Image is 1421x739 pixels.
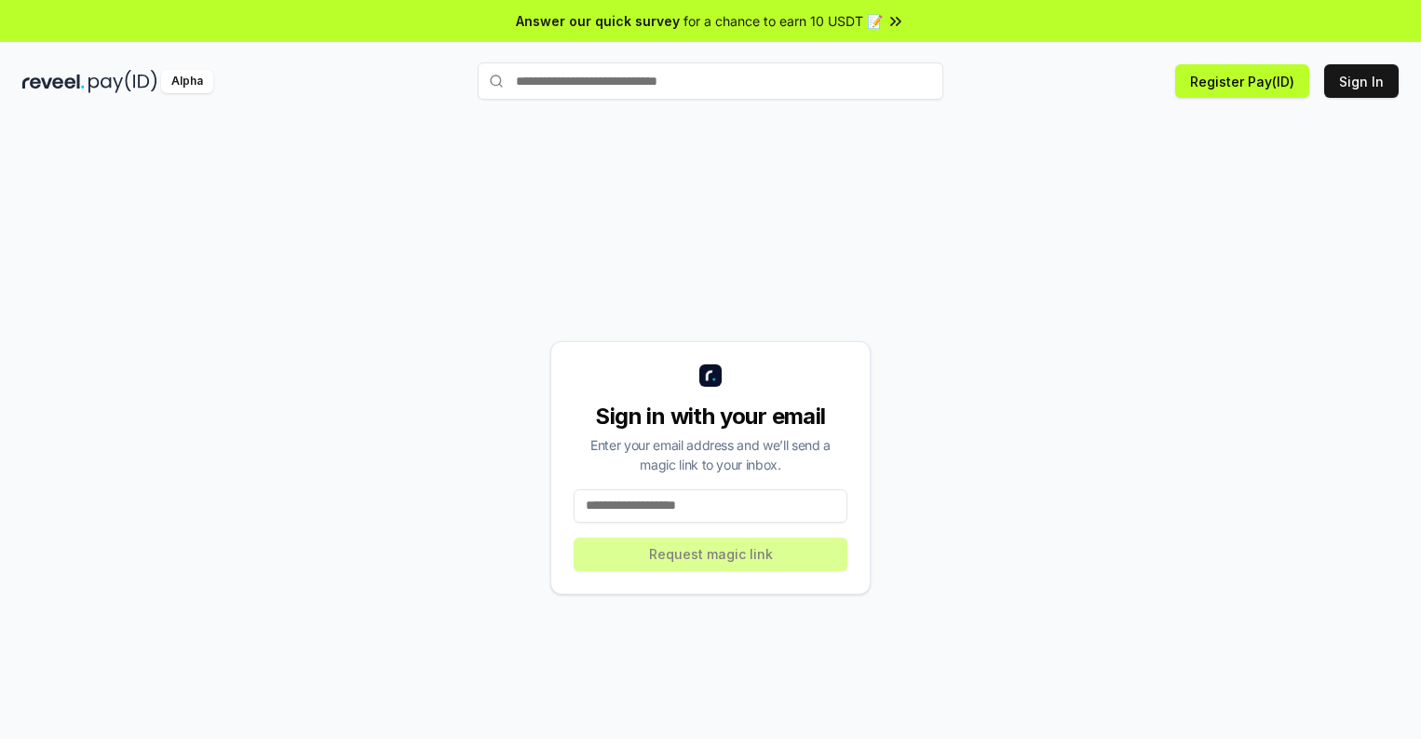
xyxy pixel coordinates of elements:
img: pay_id [88,70,157,93]
span: for a chance to earn 10 USDT 📝 [683,11,883,31]
img: reveel_dark [22,70,85,93]
div: Enter your email address and we’ll send a magic link to your inbox. [574,435,847,474]
button: Register Pay(ID) [1175,64,1309,98]
div: Alpha [161,70,213,93]
div: Sign in with your email [574,402,847,431]
span: Answer our quick survey [516,11,680,31]
button: Sign In [1324,64,1399,98]
img: logo_small [699,364,722,387]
